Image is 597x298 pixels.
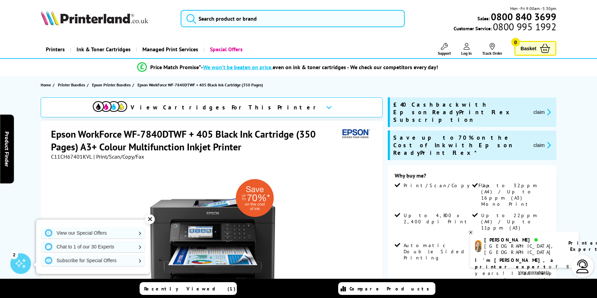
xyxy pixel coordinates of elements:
[340,128,371,140] img: Epson
[58,81,85,88] span: Printer Bundles
[454,23,556,32] span: Customer Service:
[144,286,236,292] span: Recently Viewed (1)
[484,243,560,255] div: [GEOGRAPHIC_DATA], [GEOGRAPHIC_DATA]
[203,64,273,71] span: We won’t be beaten on price,
[41,81,51,88] span: Home
[41,255,145,266] a: Subscribe for Special Offers
[461,51,472,56] span: Log In
[475,240,482,252] img: amy-livechat.png
[531,108,553,116] button: promo-description
[438,51,451,56] span: Support
[201,64,438,71] div: - even on ink & toner cartridges - We check our competitors every day!
[481,182,548,207] span: Up to 32ppm (A4) / Up to 16ppm (A3) Mono Print
[514,41,556,56] a: Basket 0
[511,38,520,46] span: 0
[58,81,87,88] a: Printer Bundles
[404,242,470,261] span: Automatic Double Sided Printing
[203,41,248,58] a: Special Offers
[576,259,589,273] img: user-headset-light.svg
[520,44,536,53] span: Basket
[484,237,560,243] div: [PERSON_NAME]
[481,212,548,237] span: Up to 22ppm (A4) / Up to 11ppm (A3) Colour Print
[70,41,136,58] a: Ink & Toner Cartridges
[92,81,131,88] span: Epson Printer Bundles
[51,128,340,153] h1: Epson WorkForce WF-7840DTWF + 405 Black Ink Cartridge (350 Pages) A3+ Colour Multifunction Inkjet...
[492,23,556,30] span: 0800 995 1992
[41,241,145,252] a: Chat to 1 of our 30 Experts
[531,141,553,149] button: promo-description
[41,81,53,88] a: Home
[510,5,556,12] span: Mon - Fri 9:00am - 5:30pm
[404,182,492,189] span: Print/Scan/Copy/Fax
[438,43,451,56] a: Support
[393,101,528,124] span: £40 Cashback with Epson ReadyPrint Flex Subscription
[490,13,556,20] a: 0800 840 3699
[395,172,549,182] div: Why buy me?
[482,43,502,56] a: Track Order
[41,10,148,25] img: Printerland Logo
[461,43,472,56] a: Log In
[136,41,203,58] a: Managed Print Services
[404,212,470,225] span: Up to 4,800 x 2,400 dpi Print
[475,257,555,270] b: I'm [PERSON_NAME], a printer expert
[350,286,433,292] span: Compare Products
[150,64,201,71] span: Price Match Promise*
[93,153,144,160] span: | Print/Scan/Copy/Fax
[10,251,18,258] div: 2
[393,134,528,157] span: Save up to 70% on the Cost of Ink with Epson ReadyPrint Flex*
[491,10,556,23] b: 0800 840 3699
[3,131,10,167] span: Product Finder
[92,81,132,88] a: Epson Printer Bundles
[477,15,490,22] span: Sales:
[181,10,405,27] input: Search product or brand
[41,227,145,238] a: View our Special Offers
[138,81,265,88] a: Epson WorkForce WF-7840DTWF + 405 Black Ink Cartridge (350 Pages)
[138,81,263,88] span: Epson WorkForce WF-7840DTWF + 405 Black Ink Cartridge (350 Pages)
[145,214,155,224] div: ✕
[51,153,92,160] span: C11CH67401KVL
[131,104,320,111] span: View Cartridges For This Printer
[140,282,237,295] a: Recently Viewed (1)
[41,10,172,27] a: Printerland Logo
[93,101,127,112] img: cmyk-icon.svg
[338,282,435,295] a: Compare Products
[26,61,549,73] li: modal_Promise
[41,41,70,58] a: Printers
[77,41,131,58] span: Ink & Toner Cartridges
[475,257,574,290] p: of 8 years! I can help you choose the right product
